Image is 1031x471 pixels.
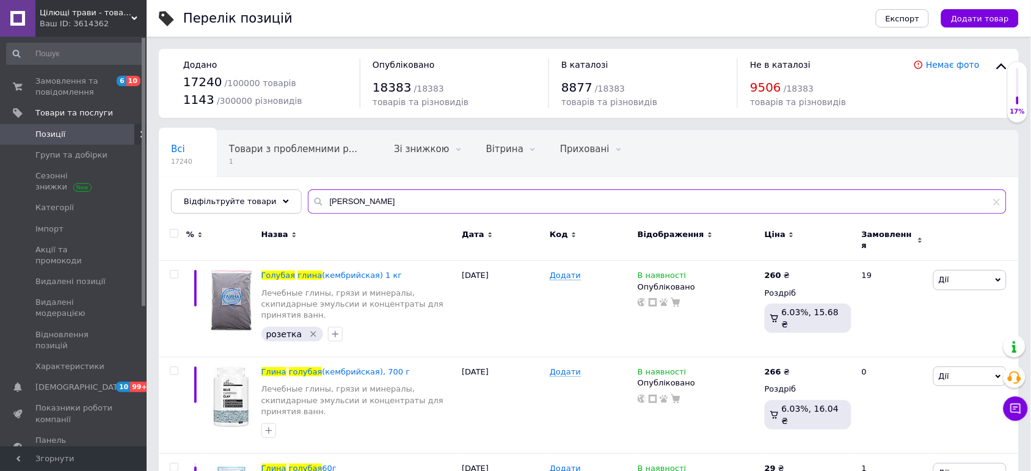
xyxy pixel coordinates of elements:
span: Дії [939,275,949,284]
span: товарів та різновидів [750,97,846,107]
span: Експорт [886,14,920,23]
span: В каталозі [561,60,608,70]
span: Цілющі трави - товари для здоров'я та краси [40,7,131,18]
span: 9506 [750,80,781,95]
span: товарів та різновидів [373,97,468,107]
span: Не в каталозі [750,60,811,70]
b: 260 [765,271,781,280]
span: Зі знижкою [394,144,449,155]
span: 1 [229,157,357,166]
span: Позиції [35,129,65,140]
span: товарів та різновидів [561,97,657,107]
span: 17240 [171,157,192,166]
span: Ціна [765,229,785,240]
span: Назва [261,229,288,240]
div: Ваш ID: 3614362 [40,18,147,29]
span: 10 [116,382,130,392]
span: 99+ [130,382,150,392]
span: Товари та послуги [35,108,113,119]
span: Замовлення та повідомлення [35,76,113,98]
div: Роздріб [765,384,851,395]
span: / 300000 різновидів [217,96,302,106]
span: 18383 [373,80,412,95]
a: Лечебные глины, грязи и минералы, скипидарные эмульсии и концентраты для принятия ванн. [261,384,456,417]
span: Дії [939,371,949,381]
div: Перелік позицій [183,12,293,25]
div: Опубліковано [638,282,759,293]
span: Відображення [638,229,704,240]
span: Додати [550,367,581,377]
span: [DEMOGRAPHIC_DATA] [35,382,126,393]
div: ₴ [765,270,790,281]
span: Приховані [560,144,610,155]
span: голубая [289,367,322,376]
span: % [186,229,194,240]
span: (кембрийская), 700 г [322,367,410,376]
span: Відновлення позицій [35,329,113,351]
span: Всі [171,144,185,155]
span: / 100000 товарів [225,78,296,88]
span: 6.03%, 16.04 ₴ [782,404,839,426]
span: Товари з проблемними р... [229,144,357,155]
span: Панель управління [35,435,113,457]
div: Роздріб [765,288,851,299]
span: Голубая [261,271,296,280]
div: ₴ [765,367,790,378]
span: 17240 [183,75,222,89]
div: Товари з проблемними різновидами [217,131,382,177]
span: Глина [261,367,286,376]
span: 1143 [183,92,214,107]
b: 266 [765,367,781,376]
span: глина [297,271,322,280]
span: 6.03%, 15.68 ₴ [782,307,839,329]
span: Видалені модерацією [35,297,113,319]
span: 8877 [561,80,592,95]
div: 19 [854,261,930,357]
span: Групи та добірки [35,150,107,161]
span: (кембрийская) 1 кг [322,271,403,280]
img: Глина голубая (кембрийская), 700 г [208,367,254,428]
span: / 18383 [595,84,625,93]
span: / 18383 [784,84,814,93]
span: / 18383 [414,84,444,93]
span: В наявності [638,271,687,283]
span: Опубліковані [171,190,235,201]
span: розетка [266,329,302,339]
span: Акції та промокоди [35,244,113,266]
div: 0 [854,357,930,454]
span: Показники роботи компанії [35,403,113,425]
span: Відфільтруйте товари [184,197,277,206]
button: Експорт [876,9,930,27]
svg: Видалити мітку [308,329,318,339]
span: Імпорт [35,224,64,235]
span: Додати [550,271,581,280]
a: Голубаяглина(кембрийская) 1 кг [261,271,403,280]
span: 6 [117,76,126,86]
span: Опубліковано [373,60,435,70]
span: В наявності [638,367,687,380]
span: Характеристики [35,361,104,372]
button: Додати товар [941,9,1019,27]
div: [DATE] [459,357,547,454]
a: Лечебные глины, грязи и минералы, скипидарные эмульсии и концентраты для принятия ванн. [261,288,456,321]
div: Опубліковано [638,378,759,389]
div: 17% [1008,108,1027,116]
span: Вітрина [486,144,523,155]
span: Сезонні знижки [35,170,113,192]
span: Код [550,229,568,240]
div: [DATE] [459,261,547,357]
img: Голубая глина (кембрийская) 1 кг [211,270,252,330]
span: Замовлення [862,229,914,251]
button: Чат з покупцем [1004,396,1028,421]
span: Додано [183,60,217,70]
input: Пошук [6,43,144,65]
a: Немає фото [926,60,980,70]
span: 10 [126,76,140,86]
span: Дата [462,229,484,240]
a: Глинаголубая(кембрийская), 700 г [261,367,410,376]
span: Додати товар [951,14,1009,23]
span: Категорії [35,202,74,213]
input: Пошук по назві позиції, артикулу і пошуковим запитам [308,189,1007,214]
span: Видалені позиції [35,276,106,287]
